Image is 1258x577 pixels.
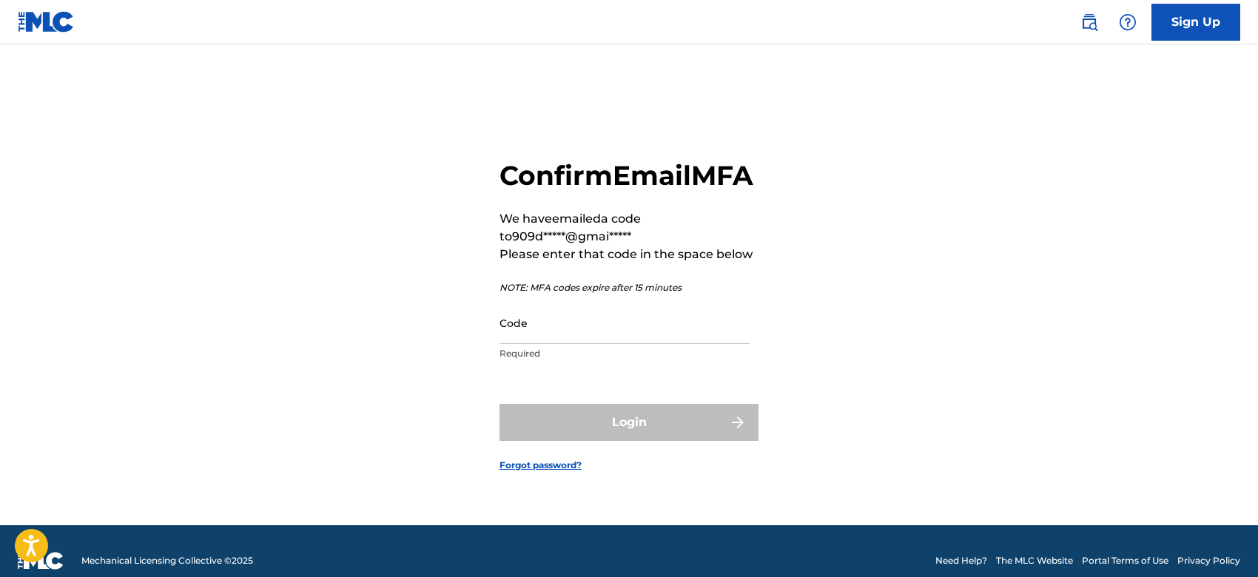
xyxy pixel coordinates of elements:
[996,554,1073,567] a: The MLC Website
[1074,7,1104,37] a: Public Search
[18,552,64,570] img: logo
[1080,13,1098,31] img: search
[1177,554,1240,567] a: Privacy Policy
[18,11,75,33] img: MLC Logo
[1151,4,1240,41] a: Sign Up
[935,554,987,567] a: Need Help?
[1082,554,1168,567] a: Portal Terms of Use
[499,459,582,472] a: Forgot password?
[81,554,253,567] span: Mechanical Licensing Collective © 2025
[499,347,750,360] p: Required
[1113,7,1143,37] div: Help
[499,159,758,192] h2: Confirm Email MFA
[499,246,758,263] p: Please enter that code in the space below
[499,281,758,294] p: NOTE: MFA codes expire after 15 minutes
[1119,13,1137,31] img: help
